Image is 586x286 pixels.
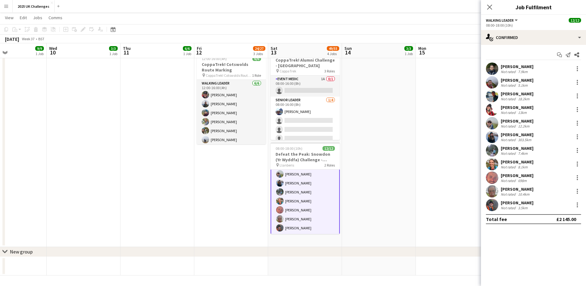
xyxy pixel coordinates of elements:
div: Not rated [501,137,517,142]
app-card-role: Senior Leader1/408:00-16:00 (8h)[PERSON_NAME] [271,97,340,145]
div: [PERSON_NAME] [501,118,533,124]
a: Edit [17,14,29,22]
h3: CoppaTrek! Cotswolds Route Marking [197,62,266,73]
div: 7.9km [517,69,529,74]
div: [PERSON_NAME] [501,105,533,110]
span: 15 [417,49,426,56]
div: [PERSON_NAME] [501,186,533,192]
span: Sat [271,45,277,51]
span: Wed [49,45,57,51]
div: 12.2km [517,124,531,128]
span: Jobs [33,15,42,20]
div: Not rated [501,97,517,101]
div: 7.4km [517,151,529,156]
div: Not rated [501,69,517,74]
span: 12:00-16:00 (4h) [202,56,227,61]
div: Total fee [486,216,507,222]
div: Not rated [501,178,517,183]
app-card-role: Walking Leader6/612:00-16:00 (4h)[PERSON_NAME][PERSON_NAME][PERSON_NAME][PERSON_NAME][PERSON_NAME... [197,80,266,146]
span: Fri [197,45,202,51]
div: 303.5km [517,137,533,142]
span: CoppaTrek [280,69,296,73]
div: 1 Job [36,51,44,56]
span: 12 [196,49,202,56]
div: 698m [517,178,528,183]
span: Mon [418,45,426,51]
span: 08:00-18:00 (10h) [276,146,302,151]
div: 3 Jobs [253,51,265,56]
div: Not rated [501,206,517,210]
app-job-card: 12:00-16:00 (4h)6/6CoppaTrek! Cotswolds Route Marking CoppaTrek! Cotswolds Route Marking1 RoleWal... [197,53,266,144]
div: 1 Job [405,51,413,56]
span: 10 [48,49,57,56]
div: 4 Jobs [327,51,339,56]
span: Thu [123,45,131,51]
div: 5.1km [517,83,529,88]
button: Walking Leader [486,18,519,23]
span: Edit [20,15,27,20]
div: New group [10,249,33,255]
span: 6/6 [252,56,261,61]
span: Walking Leader [486,18,514,23]
span: 9/9 [35,46,44,51]
div: Not rated [501,192,517,197]
div: Not rated [501,165,517,169]
a: Comms [46,14,65,22]
h3: Defeat the Peak: Snowdon (Yr Wyddfa) Challenge - [PERSON_NAME] [MEDICAL_DATA] Support [271,151,340,162]
a: Jobs [31,14,45,22]
div: [PERSON_NAME] [501,77,533,83]
div: 18.2km [517,97,531,101]
span: 6/6 [183,46,192,51]
h3: Job Fulfilment [481,3,586,11]
span: 3/3 [404,46,413,51]
app-job-card: 08:00-16:00 (8h)25/30CoppaTrek! Alumni Challenge - [GEOGRAPHIC_DATA] CoppaTrek3 RolesEvent Medic1... [271,48,340,140]
span: 3/3 [109,46,118,51]
span: 14 [344,49,352,56]
div: 13km [517,110,528,115]
div: 10.4km [517,192,531,197]
div: 1 Job [183,51,191,56]
app-job-card: 08:00-18:00 (10h)12/12Defeat the Peak: Snowdon (Yr Wyddfa) Challenge - [PERSON_NAME] [MEDICAL_DAT... [271,142,340,234]
div: [PERSON_NAME] [501,200,533,206]
a: View [2,14,16,22]
div: [DATE] [5,36,19,42]
div: Not rated [501,83,517,88]
div: BST [38,37,44,41]
div: £2 145.00 [556,216,576,222]
span: Sun [344,45,352,51]
span: View [5,15,14,20]
div: Confirmed [481,30,586,45]
div: [PERSON_NAME] [501,64,533,69]
div: [PERSON_NAME] [501,91,533,97]
span: Week 37 [20,37,36,41]
div: [PERSON_NAME] [501,159,533,165]
span: 11 [122,49,131,56]
span: Llanberis [280,163,294,167]
span: 24/27 [253,46,265,51]
button: 2025 UK Challenges [13,0,55,12]
span: 49/55 [327,46,339,51]
div: [PERSON_NAME] [501,145,533,151]
app-card-role: Event Medic1A0/108:00-16:00 (8h) [271,76,340,97]
span: 13 [270,49,277,56]
app-card-role: [PERSON_NAME][PERSON_NAME][PERSON_NAME][PERSON_NAME][PERSON_NAME][PERSON_NAME][PERSON_NAME][PERSO... [271,123,340,235]
span: Comms [48,15,62,20]
div: Not rated [501,110,517,115]
div: Not rated [501,151,517,156]
span: 2 Roles [324,163,335,167]
div: Not rated [501,124,517,128]
h3: CoppaTrek! Alumni Challenge - [GEOGRAPHIC_DATA] [271,57,340,68]
span: 1 Role [252,73,261,78]
div: [PERSON_NAME] [501,173,533,178]
span: 12/12 [569,18,581,23]
div: 3.5km [517,206,529,210]
div: 8.1km [517,165,529,169]
span: CoppaTrek! Cotswolds Route Marking [206,73,252,78]
span: 12/12 [323,146,335,151]
div: [PERSON_NAME] [501,132,533,137]
div: 1 Job [109,51,117,56]
span: 3 Roles [324,69,335,73]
